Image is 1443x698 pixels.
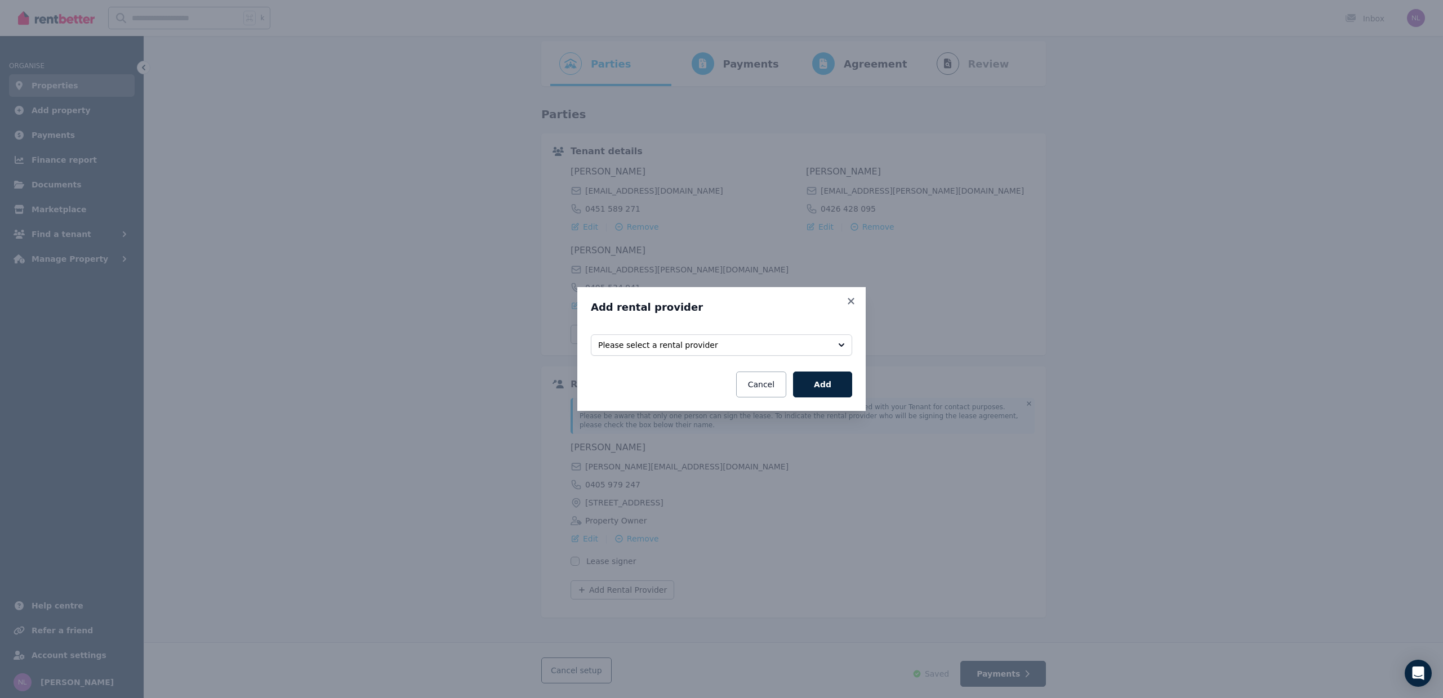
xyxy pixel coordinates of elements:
span: Please select a rental provider [598,339,829,351]
button: Cancel [736,372,786,397]
button: Please select a rental provider [591,334,852,356]
button: Add [793,372,852,397]
div: Open Intercom Messenger [1405,660,1432,687]
h3: Add rental provider [591,301,852,314]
